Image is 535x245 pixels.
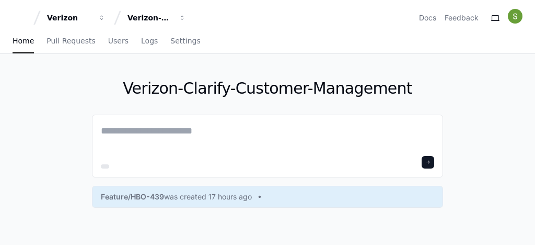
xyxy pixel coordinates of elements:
h1: Verizon-Clarify-Customer-Management [92,79,443,98]
button: Feedback [445,13,479,23]
a: Pull Requests [46,29,95,53]
a: Feature/HBO-439was created 17 hours ago [101,192,434,202]
img: ACg8ocINzQSuW7JbJNliuvK4fIheIvEbA_uDwFl7oGhbWd6Dg5VA=s96-c [508,9,522,24]
span: Users [108,38,129,44]
span: Home [13,38,34,44]
button: Verizon [43,8,110,27]
a: Logs [141,29,158,53]
a: Settings [170,29,200,53]
button: Verizon-Clarify-Customer-Management [123,8,190,27]
span: Pull Requests [46,38,95,44]
div: Verizon-Clarify-Customer-Management [127,13,172,23]
a: Docs [419,13,436,23]
a: Users [108,29,129,53]
span: Feature/HBO-439 [101,192,164,202]
a: Home [13,29,34,53]
span: was created 17 hours ago [164,192,252,202]
div: Verizon [47,13,92,23]
span: Logs [141,38,158,44]
span: Settings [170,38,200,44]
